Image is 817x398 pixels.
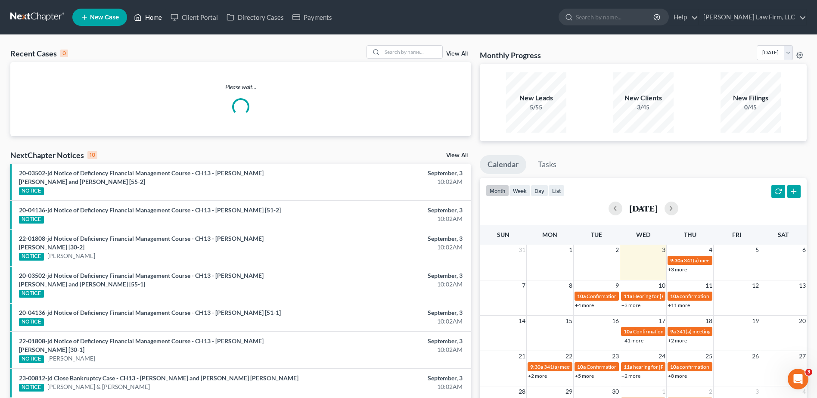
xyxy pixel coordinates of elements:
span: 1 [661,386,666,397]
span: 2 [708,386,713,397]
div: September, 3 [320,206,463,215]
span: 8 [568,280,573,291]
span: Tue [591,231,602,238]
span: 22 [565,351,573,361]
a: +5 more [575,373,594,379]
div: New Leads [506,93,566,103]
span: 10a [577,293,586,299]
span: hearing for [PERSON_NAME] [633,364,699,370]
span: 11a [624,364,632,370]
span: 3 [755,386,760,397]
div: NOTICE [19,290,44,298]
span: 19 [751,316,760,326]
a: 20-04136-jd Notice of Deficiency Financial Management Course - CH13 - [PERSON_NAME] [51-2] [19,206,281,214]
span: 11 [705,280,713,291]
a: Help [669,9,698,25]
div: 10:02AM [320,243,463,252]
span: confirmation hearing for [PERSON_NAME] [680,364,777,370]
span: 25 [705,351,713,361]
a: Calendar [480,155,526,174]
span: 28 [518,386,526,397]
div: 0 [60,50,68,57]
span: Sun [497,231,509,238]
span: 15 [565,316,573,326]
a: [PERSON_NAME] [47,354,95,363]
a: +2 more [528,373,547,379]
span: New Case [90,14,119,21]
a: Payments [288,9,336,25]
input: Search by name... [576,9,655,25]
div: 10:02AM [320,345,463,354]
a: 23-00812-jd Close Bankruptcy Case - CH13 - [PERSON_NAME] and [PERSON_NAME] [PERSON_NAME] [19,374,298,382]
div: NOTICE [19,384,44,392]
span: 10a [670,364,679,370]
div: Recent Cases [10,48,68,59]
div: 3/45 [613,103,674,112]
span: 341(a) meeting for [PERSON_NAME] [677,328,760,335]
a: Home [130,9,166,25]
div: September, 3 [320,337,463,345]
span: 9:30a [530,364,543,370]
div: 10:02AM [320,177,463,186]
div: 10:02AM [320,382,463,391]
span: 3 [661,245,666,255]
a: 22-01808-jd Notice of Deficiency Financial Management Course - CH13 - [PERSON_NAME] [PERSON_NAME]... [19,337,264,353]
span: 341(a) meeting for [PERSON_NAME] [544,364,627,370]
span: 14 [518,316,526,326]
div: September, 3 [320,271,463,280]
iframe: Intercom live chat [788,369,808,389]
span: 20 [798,316,807,326]
span: 31 [518,245,526,255]
span: 5 [755,245,760,255]
span: 9 [615,280,620,291]
span: 12 [751,280,760,291]
span: Wed [636,231,650,238]
a: Client Portal [166,9,222,25]
span: Mon [542,231,557,238]
a: +8 more [668,373,687,379]
div: 10:02AM [320,317,463,326]
span: 3 [805,369,812,376]
h2: [DATE] [629,204,658,213]
a: +11 more [668,302,690,308]
a: +3 more [621,302,640,308]
span: 10 [658,280,666,291]
p: Please wait... [10,83,471,91]
a: +2 more [621,373,640,379]
button: week [509,185,531,196]
span: 2 [615,245,620,255]
span: 10a [670,293,679,299]
span: Hearing for [PERSON_NAME] and [PERSON_NAME] [633,293,751,299]
span: 1 [568,245,573,255]
span: 21 [518,351,526,361]
span: 30 [611,386,620,397]
div: September, 3 [320,308,463,317]
span: 29 [565,386,573,397]
span: 9a [670,328,676,335]
a: Tasks [530,155,564,174]
a: View All [446,51,468,57]
div: 0/45 [721,103,781,112]
div: NOTICE [19,216,44,224]
a: [PERSON_NAME] & [PERSON_NAME] [47,382,150,391]
span: 4 [801,386,807,397]
span: Confirmation hearing for [PERSON_NAME] [587,293,684,299]
div: New Clients [613,93,674,103]
span: 9:30a [670,257,683,264]
span: confirmation hearing for [PERSON_NAME] [680,293,777,299]
div: 10:02AM [320,280,463,289]
a: 20-03502-jd Notice of Deficiency Financial Management Course - CH13 - [PERSON_NAME] [PERSON_NAME]... [19,272,264,288]
span: Confirmation Hearing for [PERSON_NAME] [587,364,685,370]
span: 341(a) meeting for [PERSON_NAME] [684,257,767,264]
h3: Monthly Progress [480,50,541,60]
div: September, 3 [320,169,463,177]
span: Thu [684,231,696,238]
span: Confirmation Hearing for [PERSON_NAME] [633,328,732,335]
div: 10:02AM [320,215,463,223]
input: Search by name... [382,46,442,58]
a: +41 more [621,337,643,344]
button: list [548,185,565,196]
a: +2 more [668,337,687,344]
div: NOTICE [19,318,44,326]
div: 5/55 [506,103,566,112]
